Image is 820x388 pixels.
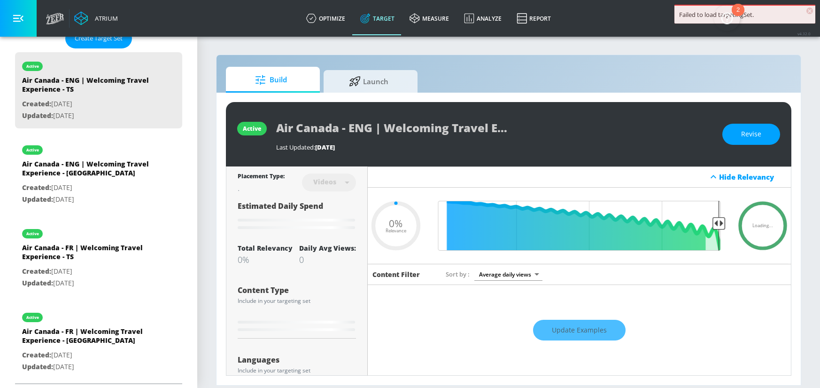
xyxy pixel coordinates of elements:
div: activeAir Canada - FR | Welcoming Travel Experience - TSCreated:[DATE]Updated:[DATE] [15,220,182,296]
a: Target [353,1,402,35]
a: Analyze [456,1,509,35]
div: Average daily views [474,268,542,281]
span: [DATE] [315,143,335,151]
button: Create Target Set [65,28,132,48]
a: measure [402,1,456,35]
span: Created: [22,267,51,276]
span: Revise [741,128,761,140]
div: Estimated Daily Spend [238,201,356,232]
p: [DATE] [22,98,154,110]
nav: list of Target Set [15,48,182,383]
p: [DATE] [22,194,154,206]
span: 0% [389,219,402,229]
div: Air Canada - FR | Welcoming Travel Experience - [GEOGRAPHIC_DATA] [22,327,154,349]
div: Failed to load targetingSet. [679,10,811,19]
a: Atrium [74,11,118,25]
div: Air Canada - ENG | Welcoming Travel Experience - [GEOGRAPHIC_DATA] [22,159,154,182]
div: Hide Relevancy [719,172,786,182]
span: v 4.32.0 [797,31,811,36]
p: [DATE] [22,266,154,277]
div: Languages [238,356,356,364]
span: Loading... [752,223,773,228]
div: Include in your targeting set [238,368,356,373]
span: Relevance [386,228,406,233]
span: Launch [333,70,404,93]
div: active [26,231,39,236]
div: active [26,148,39,152]
input: Final Threshold [433,201,726,251]
a: Report [509,1,558,35]
span: Sort by [446,270,470,278]
div: 0% [238,254,293,265]
span: × [806,8,813,14]
div: Daily Avg Views: [299,244,356,253]
div: Last Updated: [276,143,713,151]
div: activeAir Canada - ENG | Welcoming Travel Experience - [GEOGRAPHIC_DATA]Created:[DATE]Updated:[DATE] [15,136,182,212]
span: Build [235,69,307,91]
div: activeAir Canada - FR | Welcoming Travel Experience - [GEOGRAPHIC_DATA]Created:[DATE]Updated:[DATE] [15,303,182,380]
div: Hide Relevancy [368,166,791,188]
button: Revise [722,124,780,145]
p: [DATE] [22,110,154,122]
div: Total Relevancy [238,244,293,253]
div: Content Type [238,286,356,294]
p: [DATE] [22,349,154,361]
button: Open Resource Center, 2 new notifications [714,5,740,31]
div: Atrium [91,14,118,23]
div: Videos [309,178,341,186]
div: activeAir Canada - ENG | Welcoming Travel Experience - TSCreated:[DATE]Updated:[DATE] [15,52,182,128]
span: Updated: [22,362,53,371]
span: Estimated Daily Spend [238,201,323,211]
div: 0 [299,254,356,265]
div: Air Canada - ENG | Welcoming Travel Experience - TS [22,76,154,98]
div: active [26,315,39,320]
span: Created: [22,350,51,359]
span: Created: [22,183,51,192]
p: [DATE] [22,361,154,373]
div: active [243,125,261,133]
span: Create Target Set [75,33,123,44]
h6: Content Filter [372,270,420,279]
p: [DATE] [22,277,154,289]
span: Updated: [22,278,53,287]
span: Updated: [22,111,53,120]
span: Updated: [22,195,53,204]
div: 2 [736,10,740,22]
span: Created: [22,99,51,108]
a: optimize [299,1,353,35]
div: Air Canada - FR | Welcoming Travel Experience - TS [22,243,154,266]
div: Placement Type: [238,172,285,182]
p: [DATE] [22,182,154,194]
div: Include in your targeting set [238,298,356,304]
div: active [26,64,39,69]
